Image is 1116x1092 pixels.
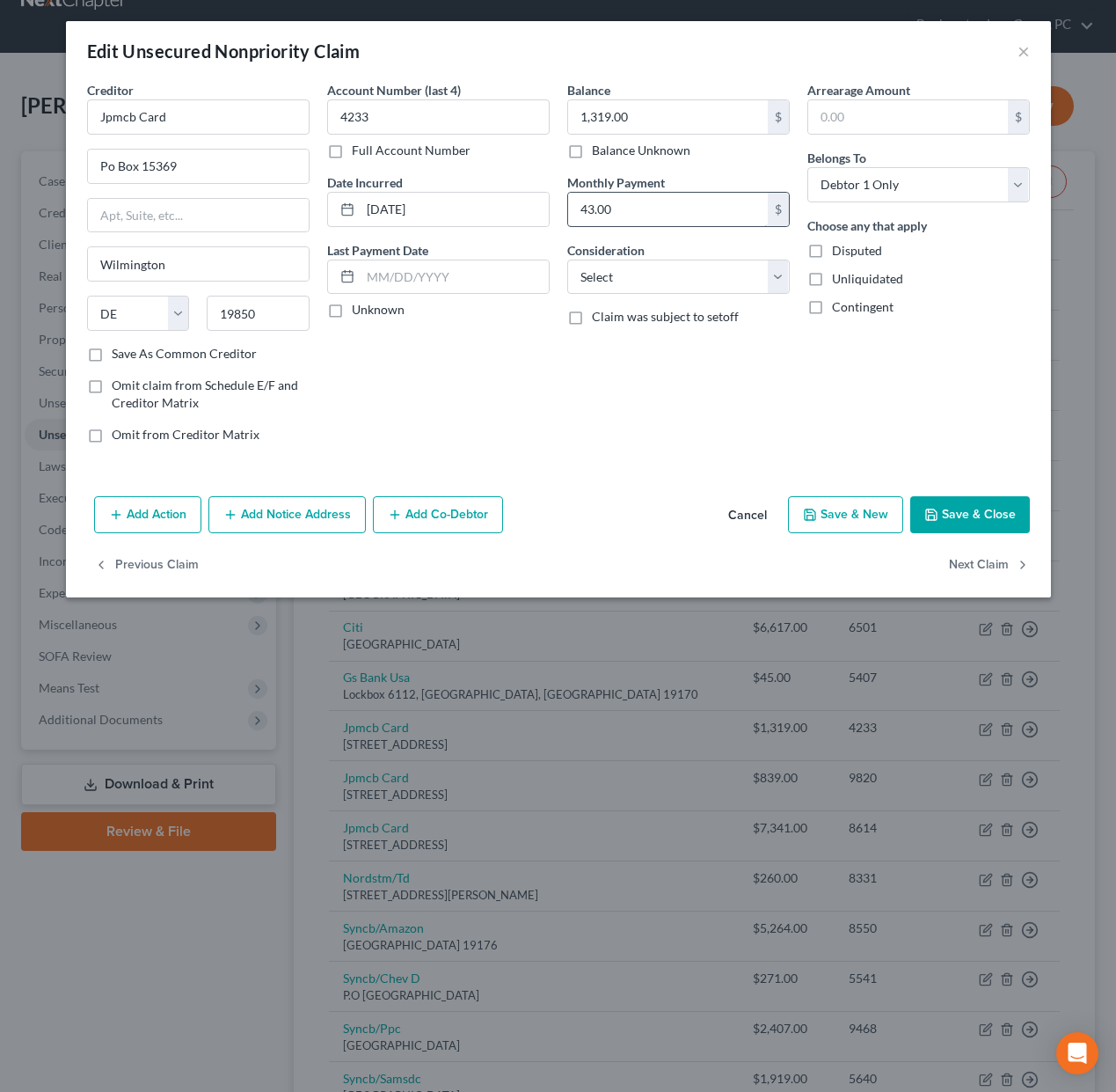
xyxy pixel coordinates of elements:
[1008,100,1029,134] div: $
[567,241,645,260] label: Consideration
[112,345,257,363] label: Save As Common Creditor
[568,100,768,134] input: 0.00
[352,142,470,159] label: Full Account Number
[88,247,309,281] input: Enter city...
[567,173,665,192] label: Monthly Payment
[327,241,428,260] label: Last Payment Date
[832,271,903,286] span: Unliquidated
[910,496,1030,533] button: Save & Close
[112,427,259,442] span: Omit from Creditor Matrix
[361,193,549,226] input: MM/DD/YYYY
[88,199,309,232] input: Apt, Suite, etc...
[807,150,866,165] span: Belongs To
[112,377,298,410] span: Omit claim from Schedule E/F and Creditor Matrix
[94,547,199,584] button: Previous Claim
[807,81,910,99] label: Arrearage Amount
[327,99,550,135] input: XXXX
[373,496,503,533] button: Add Co-Debtor
[327,173,403,192] label: Date Incurred
[94,496,201,533] button: Add Action
[808,100,1008,134] input: 0.00
[832,243,882,258] span: Disputed
[87,39,361,63] div: Edit Unsecured Nonpriority Claim
[87,83,134,98] span: Creditor
[327,81,461,99] label: Account Number (last 4)
[592,309,739,324] span: Claim was subject to setoff
[352,301,405,319] label: Unknown
[208,496,366,533] button: Add Notice Address
[87,99,310,135] input: Search creditor by name...
[568,193,768,226] input: 0.00
[832,299,894,314] span: Contingent
[768,100,789,134] div: $
[1018,40,1030,62] button: ×
[788,496,903,533] button: Save & New
[807,216,927,235] label: Choose any that apply
[714,498,781,533] button: Cancel
[592,142,690,159] label: Balance Unknown
[949,547,1030,584] button: Next Claim
[1056,1032,1098,1074] div: Open Intercom Messenger
[768,193,789,226] div: $
[567,81,610,99] label: Balance
[207,296,310,331] input: Enter zip...
[361,260,549,294] input: MM/DD/YYYY
[88,150,309,183] input: Enter address...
